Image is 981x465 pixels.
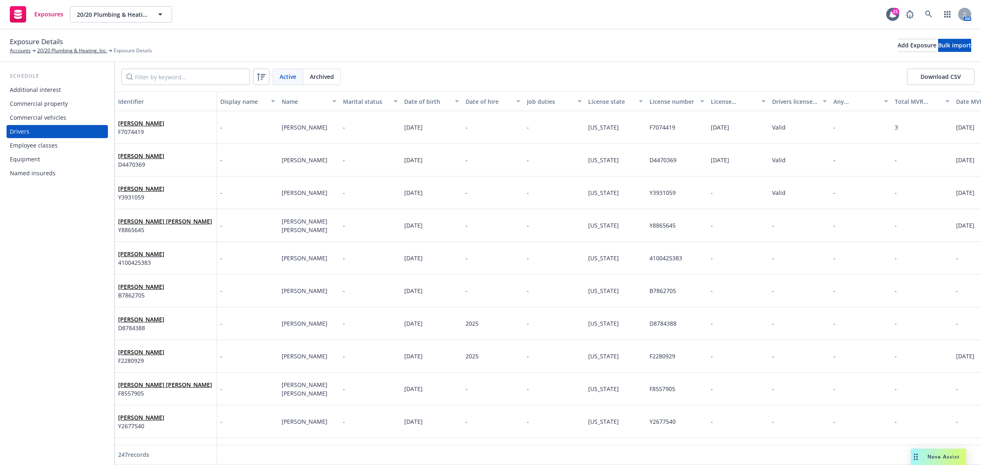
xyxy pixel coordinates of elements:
span: - [343,221,345,229]
span: - [711,254,713,262]
span: [DATE] [711,123,729,131]
a: [PERSON_NAME] [PERSON_NAME] [118,381,212,389]
span: 2025 [466,320,479,327]
span: D8784388 [650,320,676,327]
span: - [833,287,835,295]
span: D8784388 [118,324,164,332]
span: Valid [772,123,786,131]
div: License expiration date [711,97,757,106]
span: [PERSON_NAME] [118,348,164,356]
a: Equipment [7,153,108,166]
button: 20/20 Plumbing & Heating, Inc. [70,6,172,22]
span: Valid [772,189,786,197]
span: Y2677540 [118,422,164,430]
span: - [343,156,345,164]
span: Exposures [34,11,63,18]
a: Named insureds [7,167,108,180]
span: - [466,123,468,131]
span: - [895,156,897,164]
span: [US_STATE] [588,352,619,360]
span: - [220,319,222,328]
span: - [527,352,529,360]
span: - [527,189,529,197]
span: - [956,254,958,262]
span: Y8865645 [118,226,212,234]
span: - [220,352,222,360]
span: - [343,385,345,393]
span: - [895,221,897,229]
span: [PERSON_NAME] [PERSON_NAME] [282,381,329,397]
span: [DATE] [956,123,974,131]
div: Date of birth [404,97,450,106]
span: - [772,418,774,425]
span: - [343,189,345,197]
span: - [527,123,529,131]
span: [PERSON_NAME] [282,156,327,164]
button: Job duties [524,92,585,111]
span: - [833,221,835,229]
a: [PERSON_NAME] [PERSON_NAME] [118,217,212,225]
span: - [343,287,345,295]
a: [PERSON_NAME] [118,250,164,258]
span: [PERSON_NAME] [282,189,327,197]
button: Identifier [115,92,217,111]
span: - [466,287,468,295]
button: Total MVR points [891,92,953,111]
a: [PERSON_NAME] [118,315,164,323]
span: 4100425383 [118,258,164,267]
span: - [895,287,897,295]
a: [PERSON_NAME] [118,119,164,127]
span: D4470369 [650,156,676,164]
a: Exposures [7,3,67,26]
span: F2280929 [118,356,164,365]
span: - [895,418,897,425]
span: - [895,254,897,262]
span: - [220,221,222,230]
span: - [711,418,713,425]
span: [DATE] [404,221,423,229]
button: License expiration date [708,92,769,111]
span: - [466,221,468,229]
span: F8557905 [118,389,212,398]
a: Additional interest [7,83,108,96]
div: Display name [220,97,266,106]
div: Drivers [10,125,29,138]
span: - [833,123,835,131]
div: Additional interest [10,83,61,96]
div: Name [282,97,327,106]
span: [DATE] [956,156,974,164]
span: - [833,352,835,360]
span: Nova Assist [927,453,960,460]
span: [DATE] [404,352,423,360]
span: D4470369 [118,160,164,169]
span: - [772,385,774,393]
span: [PERSON_NAME] [282,123,327,131]
span: - [466,385,468,393]
button: Bulk import [938,39,971,52]
span: F7074419 [118,127,164,136]
div: Equipment [10,153,40,166]
span: [PERSON_NAME] [118,119,164,127]
a: Commercial vehicles [7,111,108,124]
button: Add Exposure [898,39,936,52]
span: - [956,385,958,393]
span: - [343,123,345,131]
span: F8557905 [650,385,675,393]
div: Bulk import [938,39,971,51]
span: [PERSON_NAME] [282,287,327,295]
span: Y3931059 [650,189,676,197]
span: - [772,221,774,229]
span: - [343,418,345,425]
span: - [956,418,958,425]
button: Marital status [340,92,401,111]
div: Total MVR points [895,97,941,106]
button: Date of hire [462,92,524,111]
span: - [466,156,468,164]
span: - [527,254,529,262]
span: [US_STATE] [588,418,619,425]
span: [US_STATE] [588,123,619,131]
span: [DATE] [404,156,423,164]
